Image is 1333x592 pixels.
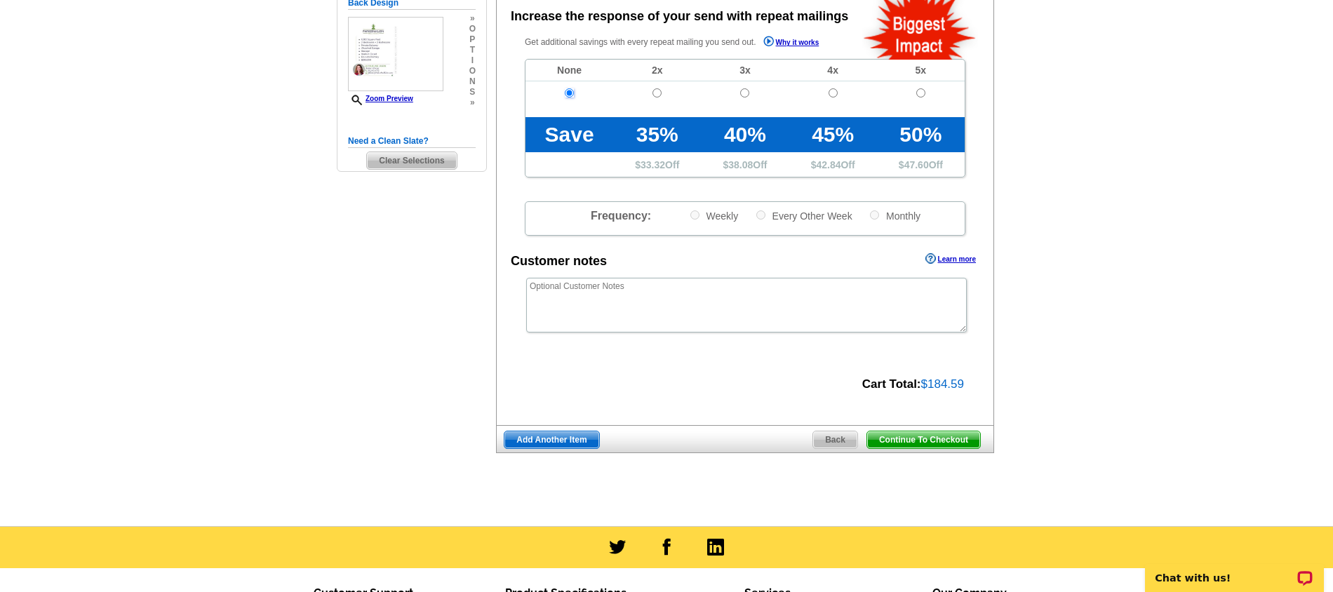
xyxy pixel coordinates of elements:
[862,377,921,391] strong: Cart Total:
[755,209,852,222] label: Every Other Week
[348,95,413,102] a: Zoom Preview
[613,117,701,152] td: 35%
[816,159,840,170] span: 42.84
[469,24,476,34] span: o
[689,209,739,222] label: Weekly
[591,210,651,222] span: Frequency:
[469,97,476,108] span: »
[525,60,613,81] td: None
[469,87,476,97] span: s
[504,431,599,449] a: Add Another Item
[469,13,476,24] span: »
[690,210,699,220] input: Weekly
[789,152,877,177] td: $ Off
[511,7,848,26] div: Increase the response of your send with repeat mailings
[469,76,476,87] span: n
[469,66,476,76] span: o
[877,152,965,177] td: $ Off
[701,152,789,177] td: $ Off
[504,431,598,448] span: Add Another Item
[701,117,789,152] td: 40%
[511,252,607,271] div: Customer notes
[701,60,789,81] td: 3x
[348,17,443,91] img: small-thumb.jpg
[348,135,476,148] h5: Need a Clean Slate?
[877,117,965,152] td: 50%
[728,159,753,170] span: 38.08
[525,34,849,51] p: Get additional savings with every repeat mailing you send out.
[613,152,701,177] td: $ Off
[469,55,476,66] span: i
[756,210,765,220] input: Every Other Week
[641,159,665,170] span: 33.32
[877,60,965,81] td: 5x
[525,117,613,152] td: Save
[763,36,819,51] a: Why it works
[367,152,456,169] span: Clear Selections
[867,431,980,448] span: Continue To Checkout
[789,60,877,81] td: 4x
[813,431,857,448] span: Back
[869,209,920,222] label: Monthly
[921,377,964,391] span: $184.59
[469,45,476,55] span: t
[904,159,929,170] span: 47.60
[789,117,877,152] td: 45%
[1136,548,1333,592] iframe: LiveChat chat widget
[613,60,701,81] td: 2x
[870,210,879,220] input: Monthly
[469,34,476,45] span: p
[812,431,858,449] a: Back
[925,253,976,264] a: Learn more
